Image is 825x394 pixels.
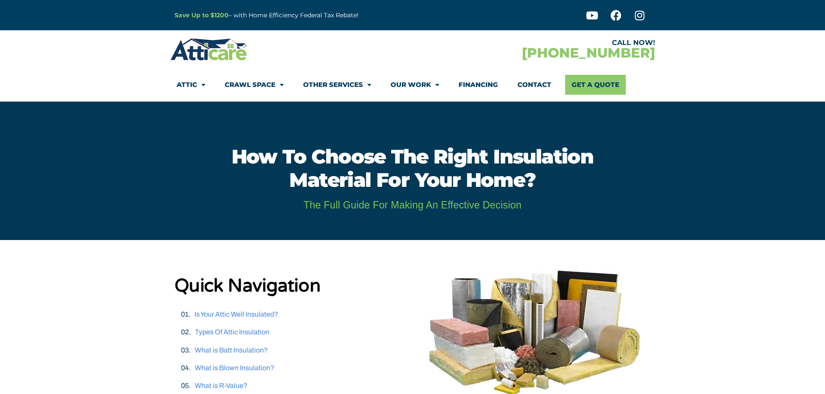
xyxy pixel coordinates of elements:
a: Crawl Space [225,75,284,95]
a: Is Your Attic Well Insulated? [194,311,278,318]
a: Types Of Attic Insulation [195,328,269,336]
strong: Quick Navigation​ [175,275,321,297]
a: What is R-Value? [195,382,247,389]
nav: Menu [177,75,649,95]
a: Save Up to $1200 [175,11,229,19]
h2: The full guide for making an effective decision [160,200,665,210]
a: What is Batt Insulation? [195,346,268,354]
a: Get A Quote [565,75,626,95]
p: – with Home Efficiency Federal Tax Rebate! [175,10,455,20]
a: Other Services [303,75,371,95]
h1: How to Choose the right insulation material for your home? [203,145,622,192]
a: What is Blown Insulation? [195,364,274,372]
a: Attic [177,75,205,95]
a: Financing [459,75,498,95]
div: CALL NOW! [413,39,655,46]
a: Our Work [391,75,439,95]
a: Contact [518,75,551,95]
